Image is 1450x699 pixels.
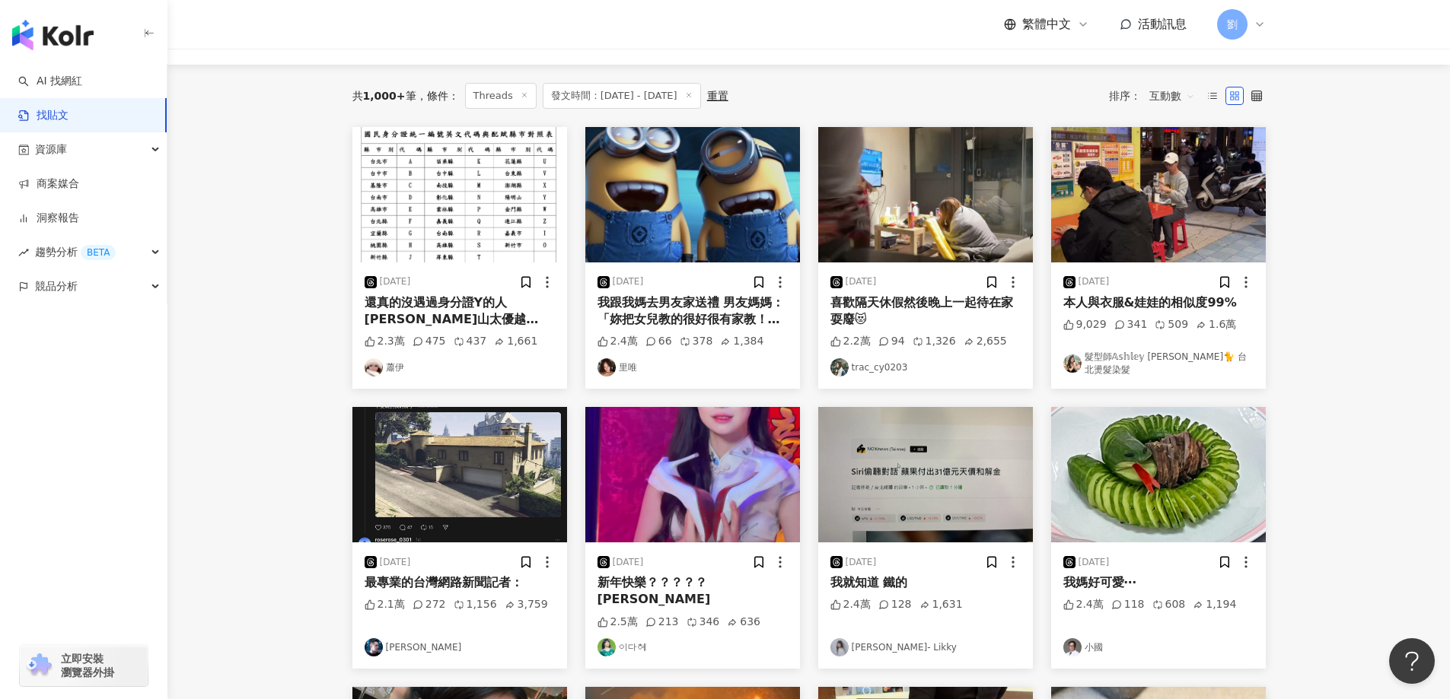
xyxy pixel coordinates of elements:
div: [DATE] [1079,275,1110,288]
img: KOL Avatar [598,358,616,377]
img: KOL Avatar [1063,354,1082,373]
div: 喜歡隔天休假然後晚上一起待在家耍廢😻 [830,294,1021,329]
img: post-image [585,127,800,262]
a: KOL Avatar이다혜 [598,638,788,656]
div: 378 [680,334,713,349]
div: 1,326 [913,334,956,349]
div: 346 [687,615,720,630]
img: post-image [1051,127,1266,262]
a: KOL Avatar[PERSON_NAME]- Likky [830,638,1021,656]
div: 1,194 [1193,597,1236,612]
a: KOL Avatar髮型師𝔸𝕤𝕙𝕝𝕖𝕪 [PERSON_NAME]🐈 台北燙髮染髮 [1063,351,1254,377]
div: 94 [878,334,905,349]
div: 2.2萬 [830,334,871,349]
div: 1,661 [494,334,537,349]
div: 1,384 [720,334,763,349]
div: 2.4萬 [830,597,871,612]
div: 2,655 [964,334,1007,349]
div: 509 [1155,317,1188,332]
div: [DATE] [613,556,644,569]
img: chrome extension [24,653,54,678]
img: KOL Avatar [365,358,383,377]
div: 2.1萬 [365,597,405,612]
div: 共 筆 [352,90,416,102]
img: KOL Avatar [830,638,849,656]
div: 1,631 [919,597,963,612]
div: 1.6萬 [1196,317,1236,332]
div: 9,029 [1063,317,1107,332]
div: 213 [645,615,679,630]
div: 本人與衣服&娃娃的相似度99% [1063,294,1254,311]
div: 66 [645,334,672,349]
div: 我跟我媽去男友家送禮 男友媽媽：「妳把女兒教的很好很有家教！每次來都帶禮物還很有禮貌」 我媽：「哎唷謝謝啦！應該的啦！」*客客氣氣* 上車之後 我媽：「她說我把妳教的很好噗哈哈哈哈哈妳裝的？」 ... [598,294,788,329]
div: 還真的沒遇過身分證Y的人[PERSON_NAME]山太優越了……….. [365,294,555,329]
span: rise [18,247,29,258]
div: 2.3萬 [365,334,405,349]
a: chrome extension立即安裝 瀏覽器外掛 [20,645,148,686]
img: KOL Avatar [598,638,616,656]
a: KOL Avatar小國 [1063,638,1254,656]
span: 立即安裝 瀏覽器外掛 [61,652,114,679]
a: searchAI 找網紅 [18,74,82,89]
div: 1,156 [454,597,497,612]
span: 發文時間：[DATE] - [DATE] [543,83,701,109]
div: 437 [454,334,487,349]
div: [DATE] [380,275,411,288]
img: post-image [352,407,567,542]
span: 活動訊息 [1138,17,1187,31]
img: post-image [818,407,1033,542]
div: 272 [413,597,446,612]
a: 商案媒合 [18,176,79,192]
div: 3,759 [505,597,548,612]
div: 重置 [707,90,728,102]
div: [DATE] [380,556,411,569]
a: KOL Avatartrac_cy0203 [830,358,1021,377]
div: [DATE] [613,275,644,288]
div: 2.4萬 [1063,597,1104,612]
img: post-image [352,127,567,262]
img: post-image [818,127,1033,262]
a: KOL Avatar里唯 [598,358,788,377]
span: 1,000+ [363,90,406,102]
div: 我就知道 鐵的 [830,574,1021,591]
div: 636 [727,615,760,630]
span: 條件 ： [416,90,459,102]
span: Threads [465,83,537,109]
span: 趨勢分析 [35,235,116,269]
div: 475 [413,334,446,349]
img: post-image [1051,407,1266,542]
a: 找貼文 [18,108,69,123]
a: KOL Avatar蕭伊 [365,358,555,377]
iframe: Help Scout Beacon - Open [1389,638,1435,684]
div: 我媽好可愛⋯ [1063,574,1254,591]
span: 資源庫 [35,132,67,167]
a: KOL Avatar[PERSON_NAME] [365,638,555,656]
span: 競品分析 [35,269,78,303]
div: [DATE] [846,556,877,569]
div: 2.4萬 [598,334,638,349]
div: 2.5萬 [598,615,638,630]
div: 新年快樂？？？？？ [PERSON_NAME] [598,574,788,608]
div: BETA [81,245,116,260]
span: 劉 [1227,16,1238,33]
img: KOL Avatar [365,638,383,656]
img: KOL Avatar [830,358,849,377]
span: 繁體中文 [1022,16,1071,33]
div: 最專業的台灣網路新聞記者： [365,574,555,591]
div: 608 [1152,597,1186,612]
img: logo [12,20,94,50]
div: [DATE] [846,275,877,288]
img: post-image [585,407,800,542]
div: 118 [1111,597,1145,612]
div: 128 [878,597,912,612]
div: 341 [1114,317,1148,332]
img: KOL Avatar [1063,638,1082,656]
